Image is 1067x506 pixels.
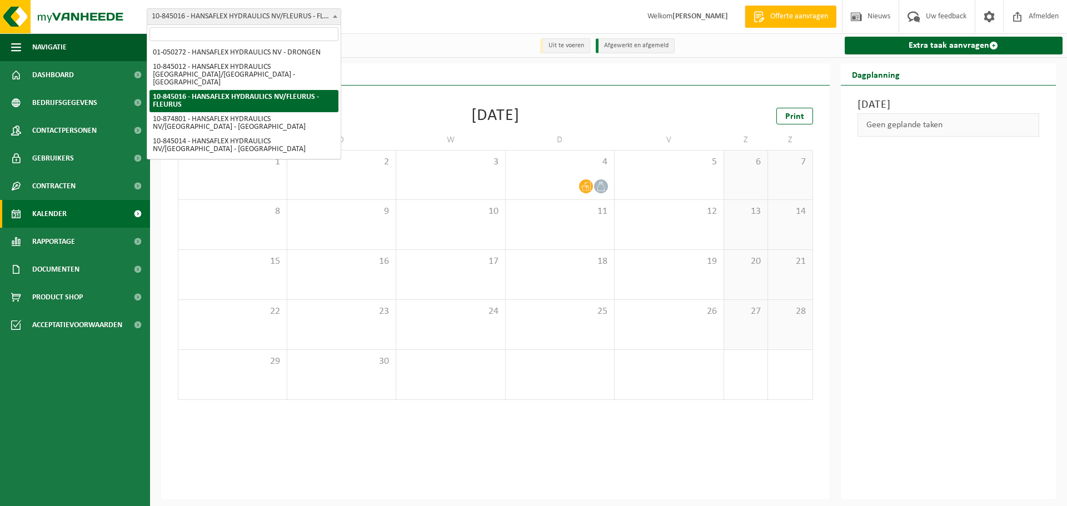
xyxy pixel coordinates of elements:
[774,206,806,218] span: 14
[730,156,762,168] span: 6
[730,206,762,218] span: 13
[293,206,391,218] span: 9
[511,156,609,168] span: 4
[620,305,718,318] span: 26
[402,305,500,318] span: 24
[596,38,675,53] li: Afgewerkt en afgemeld
[620,156,718,168] span: 5
[287,130,397,150] td: D
[293,255,391,268] span: 16
[32,311,122,339] span: Acceptatievoorwaarden
[620,206,718,218] span: 12
[730,305,762,318] span: 27
[511,206,609,218] span: 11
[730,255,762,268] span: 20
[615,130,724,150] td: V
[147,9,341,24] span: 10-845016 - HANSAFLEX HYDRAULICS NV/FLEURUS - FLEURUS
[724,130,769,150] td: Z
[184,206,281,218] span: 8
[620,255,718,268] span: 19
[774,255,806,268] span: 21
[32,89,97,117] span: Bedrijfsgegevens
[293,305,391,318] span: 23
[672,12,728,21] strong: [PERSON_NAME]
[32,283,83,311] span: Product Shop
[857,113,1040,137] div: Geen geplande taken
[506,130,615,150] td: D
[402,156,500,168] span: 3
[32,172,76,200] span: Contracten
[767,11,831,22] span: Offerte aanvragen
[293,355,391,368] span: 30
[147,8,341,25] span: 10-845016 - HANSAFLEX HYDRAULICS NV/FLEURUS - FLEURUS
[841,63,911,85] h2: Dagplanning
[785,112,804,121] span: Print
[184,355,281,368] span: 29
[511,305,609,318] span: 25
[32,33,67,61] span: Navigatie
[471,108,520,124] div: [DATE]
[32,61,74,89] span: Dashboard
[149,112,338,134] li: 10-874801 - HANSAFLEX HYDRAULICS NV/[GEOGRAPHIC_DATA] - [GEOGRAPHIC_DATA]
[149,134,338,157] li: 10-845014 - HANSAFLEX HYDRAULICS NV/[GEOGRAPHIC_DATA] - [GEOGRAPHIC_DATA]
[845,37,1063,54] a: Extra taak aanvragen
[32,228,75,255] span: Rapportage
[32,144,74,172] span: Gebruikers
[774,305,806,318] span: 28
[857,97,1040,113] h3: [DATE]
[402,206,500,218] span: 10
[402,255,500,268] span: 17
[32,255,79,283] span: Documenten
[149,60,338,90] li: 10-845012 - HANSAFLEX HYDRAULICS [GEOGRAPHIC_DATA]/[GEOGRAPHIC_DATA] - [GEOGRAPHIC_DATA]
[184,255,281,268] span: 15
[184,305,281,318] span: 22
[745,6,836,28] a: Offerte aanvragen
[32,117,97,144] span: Contactpersonen
[540,38,590,53] li: Uit te voeren
[149,46,338,60] li: 01-050272 - HANSAFLEX HYDRAULICS NV - DRONGEN
[776,108,813,124] a: Print
[293,156,391,168] span: 2
[774,156,806,168] span: 7
[32,200,67,228] span: Kalender
[511,255,609,268] span: 18
[184,156,281,168] span: 1
[396,130,506,150] td: W
[149,90,338,112] li: 10-845016 - HANSAFLEX HYDRAULICS NV/FLEURUS - FLEURUS
[768,130,812,150] td: Z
